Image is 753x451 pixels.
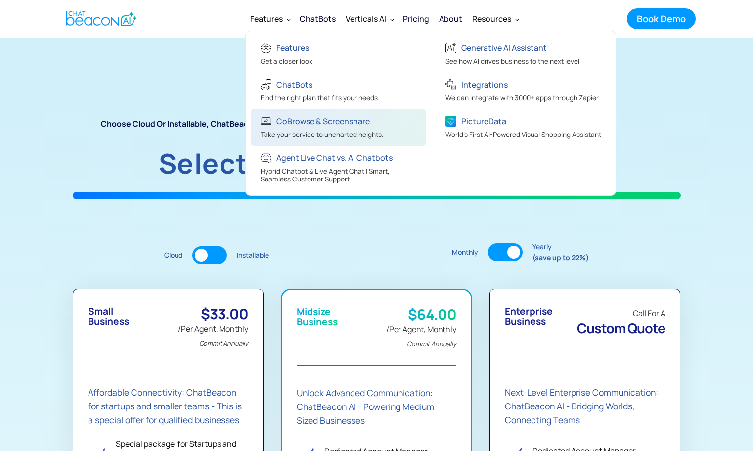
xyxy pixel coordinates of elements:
[297,307,338,327] div: Midsize Business
[178,306,248,322] div: $33.00
[251,146,426,190] a: Agent Live Chat vs. AI ChatbotsHybrid Chatbot & Live Agent Chat | Smart, Seamless Customer Support
[276,151,393,165] div: Agent Live Chat vs. AI Chatbots
[164,250,182,261] div: Cloud
[297,387,438,426] strong: Unlock Advanced Communication: ChatBeacon AI - Powering Medium-Sized Businesses
[237,250,269,261] div: Installable
[532,241,589,263] div: Yearly
[577,306,665,320] div: Call For A
[505,385,665,427] div: Next-Level Enterprise Communication: ChatBeacon AI - Bridging Worlds, Connecting Teams
[472,12,511,26] div: Resources
[452,247,478,258] div: Monthly
[445,94,599,104] div: We can integrate with 3000+ apps through Zapier
[346,12,386,26] div: Verticals AI
[532,253,589,262] strong: (save up to 22%)
[398,7,434,31] a: Pricing
[88,385,249,427] div: Affordable Connectivity: ChatBeacon for startups and smaller teams - This is a special offer for ...
[439,12,462,26] div: About
[276,41,309,55] div: Features
[637,12,686,25] div: Book Demo
[436,36,611,73] a: Generative AI AssistantSee how AI drives business to the next level
[58,6,142,31] a: home
[251,73,426,109] a: ChatBotsFind the right plan that fits your needs
[261,57,312,68] div: Get a closer look
[403,12,429,26] div: Pricing
[88,306,129,327] div: Small Business
[436,109,611,146] a: PictureDataWorld's First AI-Powered Visual Shopping Assistant
[287,17,291,21] img: Dropdown
[295,6,341,32] a: ChatBots
[251,36,426,73] a: FeaturesGet a closer look
[515,17,519,21] img: Dropdown
[461,114,506,128] div: PictureData
[251,109,426,146] a: CoBrowse & ScreenshareTake your service to uncharted heights.
[261,131,383,141] div: Take your service to uncharted heights.
[341,7,398,31] div: Verticals AI
[436,73,611,109] a: IntegrationsWe can integrate with 3000+ apps through Zapier
[627,8,696,29] a: Book Demo
[386,322,456,351] div: /Per Agent, Monthly
[467,7,523,31] div: Resources
[101,118,306,129] strong: Choose Cloud or Installable, ChatBeacon offers both.
[199,339,249,348] em: Commit Annually
[461,78,508,91] div: Integrations
[407,339,456,348] em: Commit Annually
[386,307,456,322] div: $64.00
[461,41,547,55] div: Generative AI Assistant
[276,78,312,91] div: ChatBots
[73,150,681,177] h1: Select your ChatBeacon AI plan
[390,17,394,21] img: Dropdown
[261,94,378,104] div: Find the right plan that fits your needs
[178,322,248,350] div: /Per Agent, Monthly
[276,114,370,128] div: CoBrowse & Screenshare
[505,306,553,327] div: Enterprise Business
[261,167,418,185] div: Hybrid Chatbot & Live Agent Chat | Smart, Seamless Customer Support
[250,12,283,26] div: Features
[300,12,336,26] div: ChatBots
[445,130,601,139] span: World's First AI-Powered Visual Shopping Assistant
[245,7,295,31] div: Features
[577,319,665,337] span: Custom Quote
[434,6,467,32] a: About
[245,31,616,196] nav: Features
[445,57,579,68] div: See how AI drives business to the next level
